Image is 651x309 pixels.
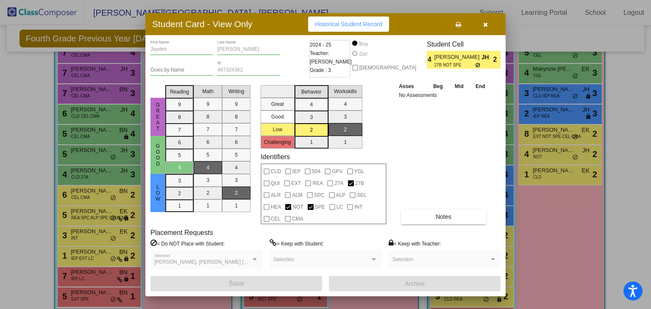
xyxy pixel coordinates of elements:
span: Archive [405,280,425,287]
h3: Student Cell [427,40,501,48]
span: 27A [334,178,343,188]
span: INT [354,202,362,212]
span: REA [312,178,323,188]
span: [PERSON_NAME] [434,53,481,62]
span: EXT [291,178,301,188]
span: LC [337,202,343,212]
span: 2024 - 25 [310,41,331,49]
div: Girl [359,50,367,58]
span: IEP [292,166,300,177]
th: Mid [449,82,469,91]
span: GPV [332,166,342,177]
span: Historical Student Record [315,21,382,28]
span: ALM [292,190,303,200]
button: Archive [329,276,501,291]
span: NOT [292,202,303,212]
span: QUI [271,178,280,188]
span: 2 [493,55,501,65]
button: Save [150,276,322,291]
span: ALR [271,190,281,200]
span: Good [154,143,162,167]
span: SPC [314,190,325,200]
th: Asses [397,82,427,91]
th: End [470,82,492,91]
span: [PERSON_NAME], [PERSON_NAME] [PERSON_NAME] [PERSON_NAME] [154,259,327,265]
span: 504 [312,166,320,177]
input: Enter ID [217,67,280,73]
span: Save [228,280,244,287]
label: Identifiers [261,153,290,161]
button: Notes [401,209,486,224]
span: [DEMOGRAPHIC_DATA] [359,63,416,73]
span: JH [481,53,493,62]
input: goes by name [150,67,213,73]
th: Beg [427,82,449,91]
label: = Keep with Student: [270,239,324,248]
span: CEL [271,214,281,224]
span: 27B [355,178,364,188]
span: 4 [427,55,434,65]
div: Boy [359,40,368,48]
span: SEL [357,190,367,200]
label: = Do NOT Place with Student: [150,239,225,248]
span: HEA [271,202,281,212]
span: ALP [336,190,346,200]
label: Placement Requests [150,229,213,237]
span: CLD [271,166,281,177]
span: YGL [354,166,364,177]
span: SPE [315,202,325,212]
span: Low [154,184,162,202]
span: Great [154,102,162,132]
span: Notes [436,213,451,220]
td: No Assessments [397,91,491,99]
button: Historical Student Record [308,17,389,32]
span: Teacher: [PERSON_NAME] [310,49,352,66]
label: = Keep with Teacher: [389,239,441,248]
h3: Student Card - View Only [152,19,253,29]
span: 27B NOT SPE [434,62,475,68]
span: CMA [292,214,303,224]
span: Grade : 3 [310,66,331,74]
